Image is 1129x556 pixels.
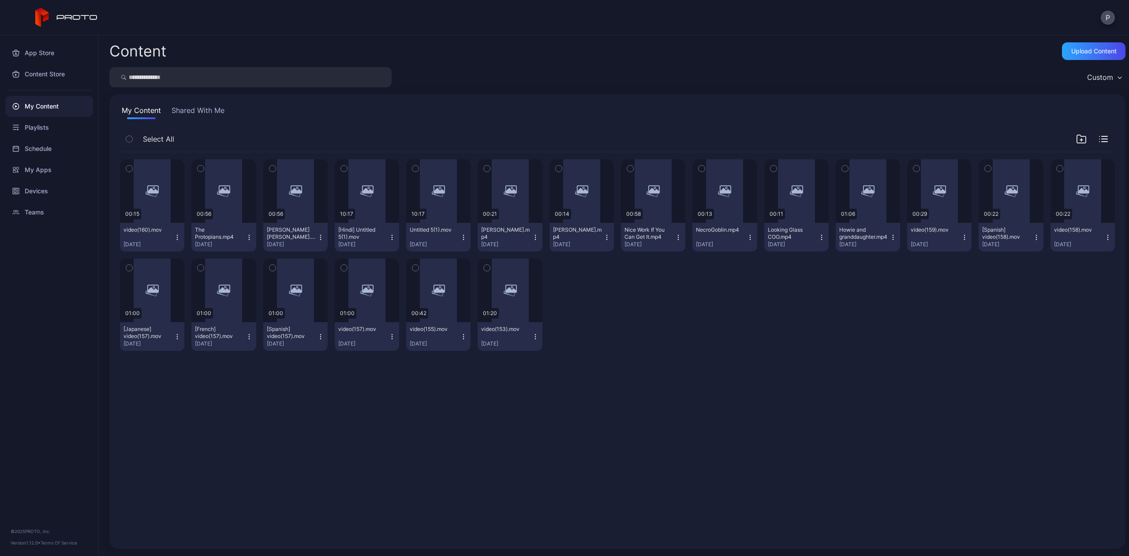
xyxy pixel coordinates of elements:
[478,322,542,351] button: video(153).mov[DATE]
[338,226,387,240] div: [Hindi] Untitled 5(1).mov
[478,223,542,252] button: [PERSON_NAME].mp4[DATE]
[481,326,530,333] div: video(153).mov
[911,241,961,248] div: [DATE]
[1071,48,1117,55] div: Upload Content
[768,226,816,240] div: Looking Glass COO.mp4
[5,117,93,138] a: Playlists
[624,241,675,248] div: [DATE]
[335,223,399,252] button: [Hindi] Untitled 5(1).mov[DATE]
[982,226,1031,240] div: [Spanish] video(158).mov
[267,226,315,240] div: Da Vinci's Mona Lisa.mp4
[1054,226,1103,233] div: video(158).mov
[5,180,93,202] a: Devices
[120,322,184,351] button: [Japanese] video(157).mov[DATE]
[553,241,603,248] div: [DATE]
[123,326,172,340] div: [Japanese] video(157).mov
[338,241,389,248] div: [DATE]
[553,226,602,240] div: Shin Lim.mp4
[1087,73,1113,82] div: Custom
[764,223,829,252] button: Looking Glass COO.mp4[DATE]
[191,223,256,252] button: The Protopians.mp4[DATE]
[123,340,174,347] div: [DATE]
[5,138,93,159] a: Schedule
[267,326,315,340] div: [Spanish] video(157).mov
[11,540,41,545] span: Version 1.12.0 •
[979,223,1043,252] button: [Spanish] video(158).mov[DATE]
[1054,241,1104,248] div: [DATE]
[410,241,460,248] div: [DATE]
[836,223,900,252] button: Howie and granddaughter.mp4[DATE]
[335,322,399,351] button: video(157).mov[DATE]
[696,226,744,233] div: NecroGoblin.mp4
[550,223,614,252] button: [PERSON_NAME].mp4[DATE]
[5,42,93,64] a: App Store
[410,340,460,347] div: [DATE]
[195,226,243,240] div: The Protopians.mp4
[267,340,317,347] div: [DATE]
[696,241,746,248] div: [DATE]
[406,223,471,252] button: Untitled 5(1).mov[DATE]
[195,326,243,340] div: [French] video(157).mov
[839,226,888,240] div: Howie and granddaughter.mp4
[267,241,317,248] div: [DATE]
[768,241,818,248] div: [DATE]
[11,528,88,535] div: © 2025 PROTO, Inc.
[143,134,174,144] span: Select All
[481,226,530,240] div: Carie Berk.mp4
[41,540,77,545] a: Terms Of Service
[120,223,184,252] button: video(160).mov[DATE]
[907,223,972,252] button: video(159).mov[DATE]
[1101,11,1115,25] button: P
[1062,42,1125,60] button: Upload Content
[481,241,531,248] div: [DATE]
[5,64,93,85] a: Content Store
[410,326,458,333] div: video(155).mov
[120,105,163,119] button: My Content
[195,340,245,347] div: [DATE]
[191,322,256,351] button: [French] video(157).mov[DATE]
[5,159,93,180] a: My Apps
[1083,67,1125,87] button: Custom
[839,241,890,248] div: [DATE]
[621,223,685,252] button: Nice Work If You Can Get It.mp4[DATE]
[123,226,172,233] div: video(160).mov
[911,226,959,233] div: video(159).mov
[1050,223,1115,252] button: video(158).mov[DATE]
[624,226,673,240] div: Nice Work If You Can Get It.mp4
[195,241,245,248] div: [DATE]
[5,96,93,117] a: My Content
[338,340,389,347] div: [DATE]
[5,202,93,223] a: Teams
[481,340,531,347] div: [DATE]
[410,226,458,233] div: Untitled 5(1).mov
[692,223,757,252] button: NecroGoblin.mp4[DATE]
[982,241,1032,248] div: [DATE]
[109,44,166,59] div: Content
[263,322,328,351] button: [Spanish] video(157).mov[DATE]
[338,326,387,333] div: video(157).mov
[123,241,174,248] div: [DATE]
[406,322,471,351] button: video(155).mov[DATE]
[170,105,226,119] button: Shared With Me
[263,223,328,252] button: [PERSON_NAME] [PERSON_NAME].mp4[DATE]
